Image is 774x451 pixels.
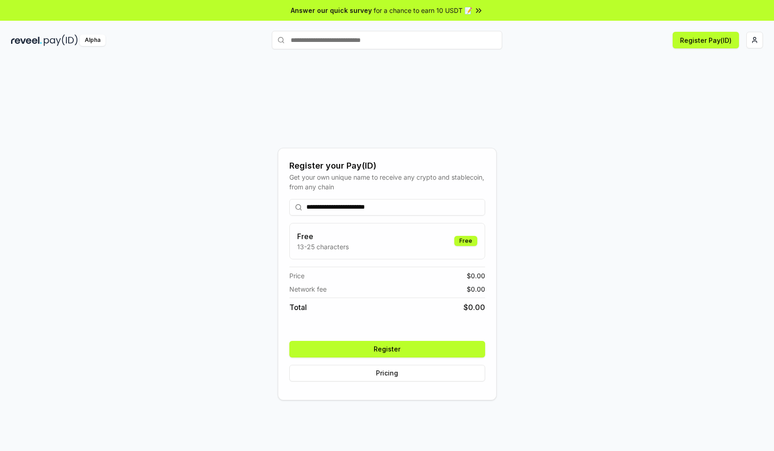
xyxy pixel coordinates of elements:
span: Answer our quick survey [291,6,372,15]
img: reveel_dark [11,35,42,46]
span: $ 0.00 [463,302,485,313]
div: Alpha [80,35,106,46]
span: Network fee [289,284,327,294]
button: Register [289,341,485,357]
span: for a chance to earn 10 USDT 📝 [374,6,472,15]
span: Price [289,271,305,281]
div: Free [454,236,477,246]
span: $ 0.00 [467,284,485,294]
button: Pricing [289,365,485,381]
span: Total [289,302,307,313]
div: Get your own unique name to receive any crypto and stablecoin, from any chain [289,172,485,192]
p: 13-25 characters [297,242,349,252]
span: $ 0.00 [467,271,485,281]
button: Register Pay(ID) [673,32,739,48]
div: Register your Pay(ID) [289,159,485,172]
img: pay_id [44,35,78,46]
h3: Free [297,231,349,242]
